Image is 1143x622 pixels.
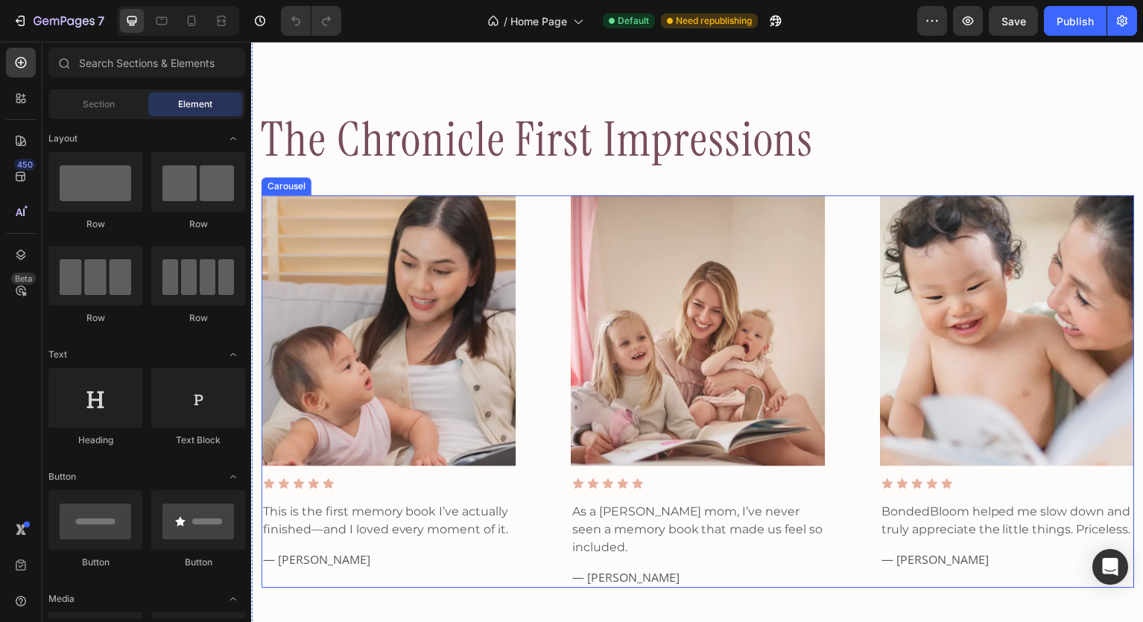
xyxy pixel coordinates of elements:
span: Layout [48,132,77,145]
span: Section [83,98,115,111]
span: Toggle open [221,587,245,611]
div: Button [48,556,142,569]
p: 7 [98,12,104,30]
span: Text [48,348,67,361]
button: Save [989,6,1038,36]
span: Media [48,592,75,606]
button: 7 [6,6,111,36]
p: As a [PERSON_NAME] mom, I’ve never seen a memory book that made us feel so included. [321,463,573,516]
div: 450 [14,159,36,171]
input: Search Sections & Elements [48,48,245,77]
span: Toggle open [221,127,245,150]
div: Undo/Redo [281,6,341,36]
span: Toggle open [221,465,245,489]
span: / [504,13,507,29]
span: Button [48,470,76,483]
iframe: Design area [251,42,1143,622]
div: Publish [1057,13,1094,29]
span: Element [178,98,212,111]
div: Row [48,311,142,325]
div: Open Intercom Messenger [1092,549,1128,585]
img: gempages_582946547101074033-566f541c-311f-44ab-a9a8-739f62a0111a.webp [320,154,574,425]
div: Button [151,556,245,569]
div: Text Block [151,434,245,447]
p: — [PERSON_NAME] [631,510,883,528]
div: Row [151,311,245,325]
span: Save [1001,15,1026,28]
div: Heading [48,434,142,447]
div: Carousel [13,139,57,152]
span: Toggle open [221,343,245,366]
div: Row [48,218,142,231]
p: — [PERSON_NAME] [321,528,573,546]
div: Beta [11,273,36,285]
img: gempages_582946547101074033-b1c6dd46-f4c9-48ca-a928-81f1b7cc4da5.webp [630,154,884,425]
span: Home Page [510,13,567,29]
span: Default [618,14,649,28]
button: Publish [1044,6,1106,36]
div: Row [151,218,245,231]
p: BondedBloom helped me slow down and truly appreciate the little things. Priceless. [631,463,883,498]
span: Need republishing [676,14,752,28]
